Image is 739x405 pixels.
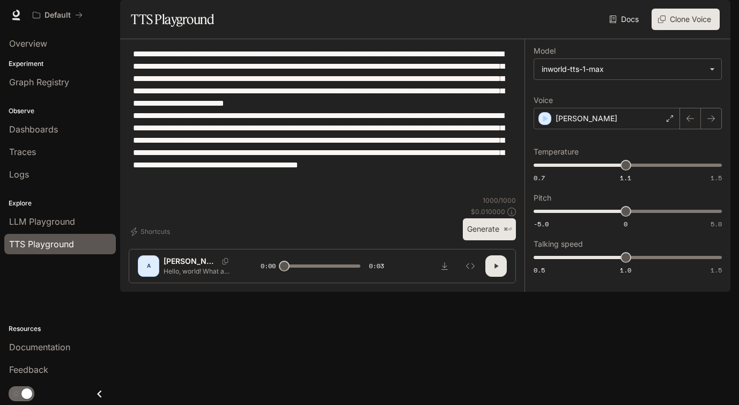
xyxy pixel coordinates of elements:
button: Copy Voice ID [218,258,233,264]
button: Clone Voice [652,9,720,30]
div: inworld-tts-1-max [534,59,721,79]
p: Pitch [534,194,551,202]
p: Model [534,47,556,55]
div: A [140,257,157,275]
p: ⌘⏎ [504,226,512,233]
button: All workspaces [28,4,87,26]
span: 1.0 [620,266,631,275]
p: Hello, world! What a wonderful day to be a text-to-speech model! [164,267,235,276]
p: [PERSON_NAME] [556,113,617,124]
p: Voice [534,97,553,104]
p: [PERSON_NAME] [164,256,218,267]
button: Shortcuts [129,223,174,240]
button: Inspect [460,255,481,277]
span: 0.7 [534,173,545,182]
span: 0:03 [369,261,384,271]
span: 5.0 [711,219,722,229]
p: Default [45,11,71,20]
span: 1.1 [620,173,631,182]
h1: TTS Playground [131,9,214,30]
span: 1.5 [711,173,722,182]
span: 0.5 [534,266,545,275]
a: Docs [607,9,643,30]
button: Download audio [434,255,455,277]
span: 1.5 [711,266,722,275]
p: Temperature [534,148,579,156]
span: 0:00 [261,261,276,271]
button: Generate⌘⏎ [463,218,516,240]
span: -5.0 [534,219,549,229]
span: 0 [624,219,627,229]
p: Talking speed [534,240,583,248]
div: inworld-tts-1-max [542,64,704,75]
